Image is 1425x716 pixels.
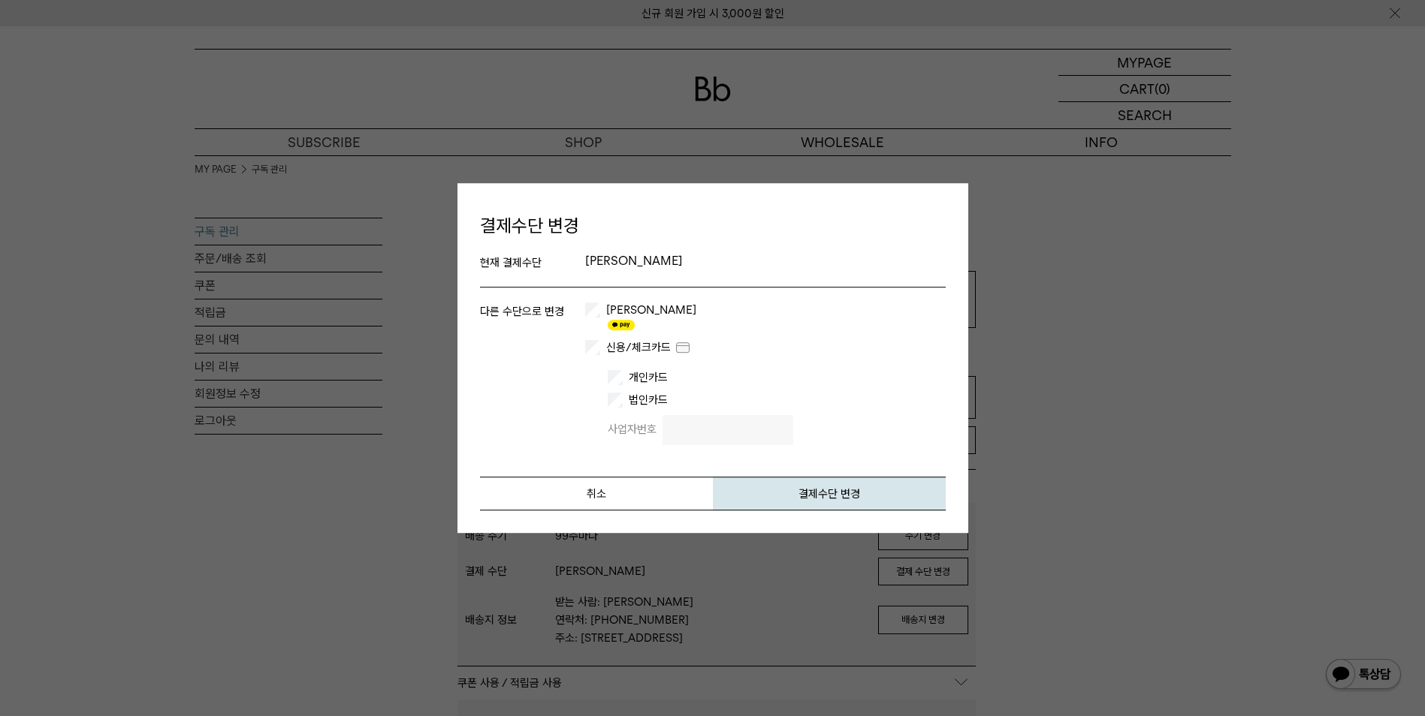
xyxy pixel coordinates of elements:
[713,477,946,510] button: 결제수단 변경
[623,393,674,408] label: 법인카드
[626,370,719,385] label: 개인카드
[480,254,570,272] h5: 현재 결제수단
[608,320,635,330] img: 카카오페이
[603,340,692,355] label: 신용/체크카드
[608,423,657,436] span: 사업자번호
[585,254,946,272] p: [PERSON_NAME]
[480,302,570,445] p: 다른 수단으로 변경
[480,477,713,510] button: 취소
[480,206,946,246] h1: 결제수단 변경
[603,302,696,332] label: [PERSON_NAME]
